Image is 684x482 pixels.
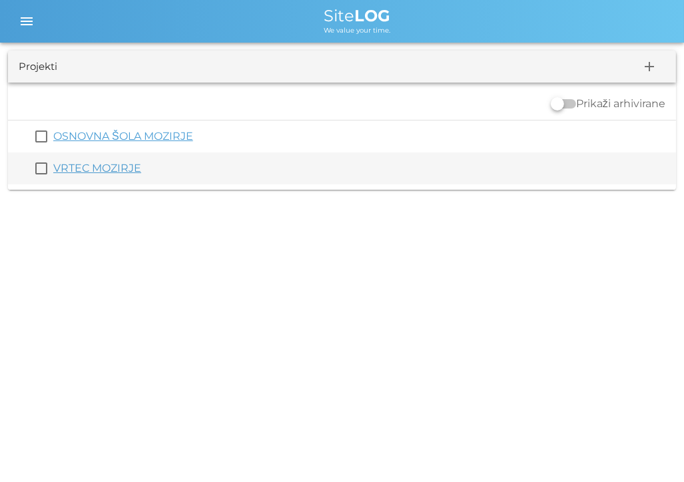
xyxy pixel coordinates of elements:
[324,26,390,35] span: We value your time.
[53,162,141,174] a: VRTEC MOZIRJE
[494,338,684,482] iframe: Chat Widget
[53,130,193,142] a: OSNOVNA ŠOLA MOZIRJE
[494,338,684,482] div: Pripomoček za klepet
[19,59,57,75] div: Projekti
[19,13,35,29] i: menu
[641,59,657,75] i: add
[576,97,665,111] label: Prikaži arhivirane
[354,6,390,25] b: LOG
[33,160,49,176] button: check_box_outline_blank
[324,6,390,25] span: Site
[33,128,49,144] button: check_box_outline_blank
